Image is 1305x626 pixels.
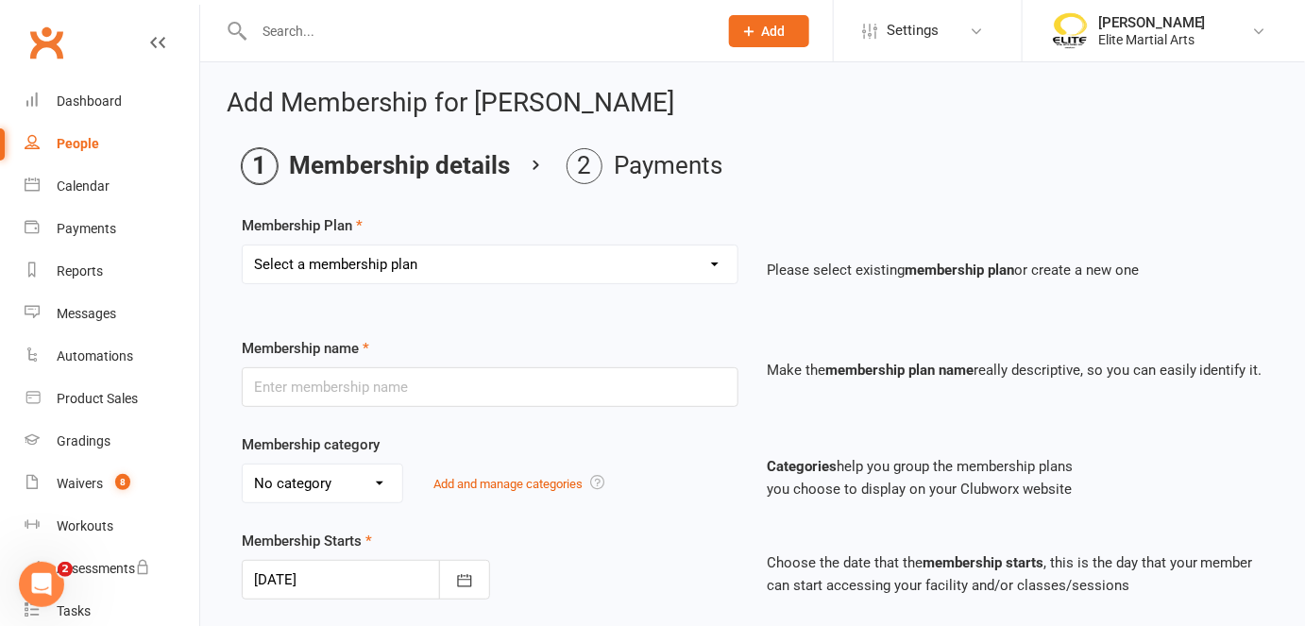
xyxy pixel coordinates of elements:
strong: membership starts [923,554,1043,571]
div: Assessments [57,561,150,576]
div: [PERSON_NAME] [1098,14,1206,31]
label: Membership category [242,433,380,456]
a: Clubworx [23,19,70,66]
a: Dashboard [25,80,199,123]
input: Enter membership name [242,367,738,407]
li: Payments [567,148,722,184]
a: Calendar [25,165,199,208]
div: Workouts [57,518,113,533]
p: Choose the date that the , this is the day that your member can start accessing your facility and... [767,551,1263,597]
label: Membership name [242,337,369,360]
div: Dashboard [57,93,122,109]
label: Membership Starts [242,530,372,552]
a: Assessments [25,548,199,590]
p: help you group the membership plans you choose to display on your Clubworx website [767,455,1263,500]
div: Reports [57,263,103,279]
a: Waivers 8 [25,463,199,505]
strong: membership plan [905,262,1014,279]
p: Make the really descriptive, so you can easily identify it. [767,359,1263,381]
a: Automations [25,335,199,378]
div: Automations [57,348,133,364]
div: Tasks [57,603,91,618]
strong: Categories [767,458,837,475]
a: Add and manage categories [433,477,583,491]
div: Payments [57,221,116,236]
a: People [25,123,199,165]
strong: membership plan name [825,362,974,379]
input: Search... [248,18,704,44]
p: Please select existing or create a new one [767,259,1263,281]
iframe: Intercom live chat [19,562,64,607]
div: Calendar [57,178,110,194]
a: Payments [25,208,199,250]
label: Membership Plan [242,214,363,237]
div: Messages [57,306,116,321]
span: 2 [58,562,73,577]
a: Messages [25,293,199,335]
a: Workouts [25,505,199,548]
button: Add [729,15,809,47]
div: Gradings [57,433,110,448]
div: Elite Martial Arts [1098,31,1206,48]
span: Add [762,24,786,39]
a: Gradings [25,420,199,463]
a: Product Sales [25,378,199,420]
span: Settings [887,9,939,52]
li: Membership details [242,148,510,184]
a: Reports [25,250,199,293]
div: Product Sales [57,391,138,406]
img: thumb_image1508806937.png [1051,12,1089,50]
h2: Add Membership for [PERSON_NAME] [227,89,1279,118]
div: People [57,136,99,151]
div: Waivers [57,476,103,491]
span: 8 [115,474,130,490]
